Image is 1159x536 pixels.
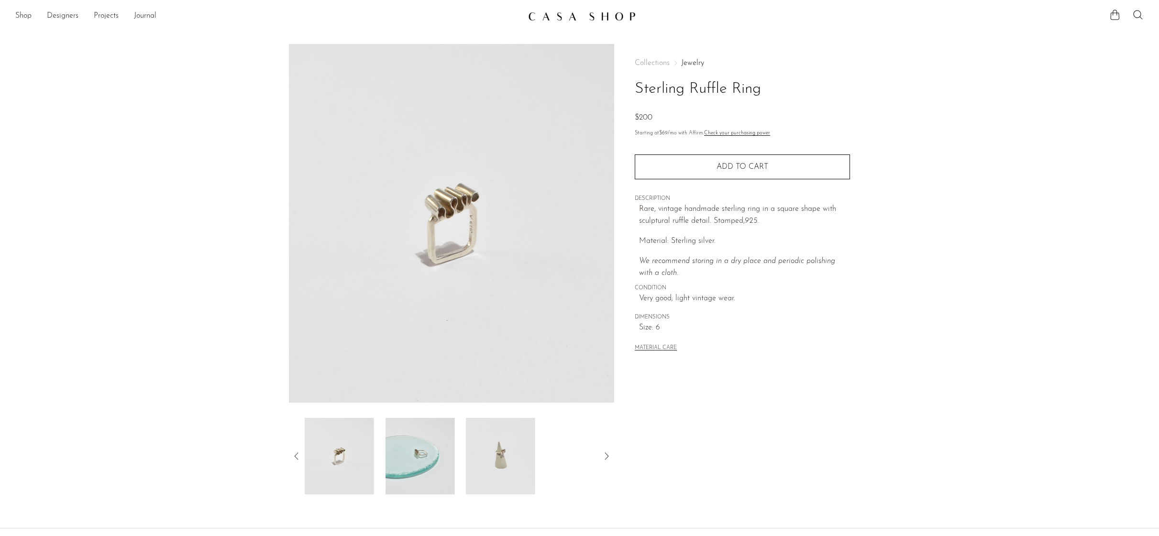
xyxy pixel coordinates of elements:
[635,59,850,67] nav: Breadcrumbs
[717,163,768,172] span: Add to cart
[466,418,535,494] img: Sterling Ruffle Ring
[635,284,850,293] span: CONDITION
[47,10,78,22] a: Designers
[94,10,119,22] a: Projects
[639,293,850,305] span: Very good; light vintage wear.
[134,10,156,22] a: Journal
[635,114,652,121] span: $200
[635,345,677,352] button: MATERIAL CARE
[385,418,454,494] img: Sterling Ruffle Ring
[635,195,850,203] span: DESCRIPTION
[639,203,850,228] p: Rare, vintage handmade sterling ring in a square shape with sculptural ruffle detail. Stamped,
[635,154,850,179] button: Add to cart
[745,217,759,225] em: 925.
[639,322,850,334] span: Size: 6
[639,257,835,277] em: We recommend storing in a dry place and periodic polishing with a cloth.
[15,8,520,24] ul: NEW HEADER MENU
[304,418,374,494] img: Sterling Ruffle Ring
[704,131,770,136] a: Check your purchasing power - Learn more about Affirm Financing (opens in modal)
[681,59,704,67] a: Jewelry
[659,131,668,136] span: $69
[635,313,850,322] span: DIMENSIONS
[15,8,520,24] nav: Desktop navigation
[639,235,850,248] p: Material: Sterling silver.
[635,77,850,101] h1: Sterling Ruffle Ring
[15,10,32,22] a: Shop
[635,59,670,67] span: Collections
[289,44,615,403] img: Sterling Ruffle Ring
[635,129,850,138] p: Starting at /mo with Affirm.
